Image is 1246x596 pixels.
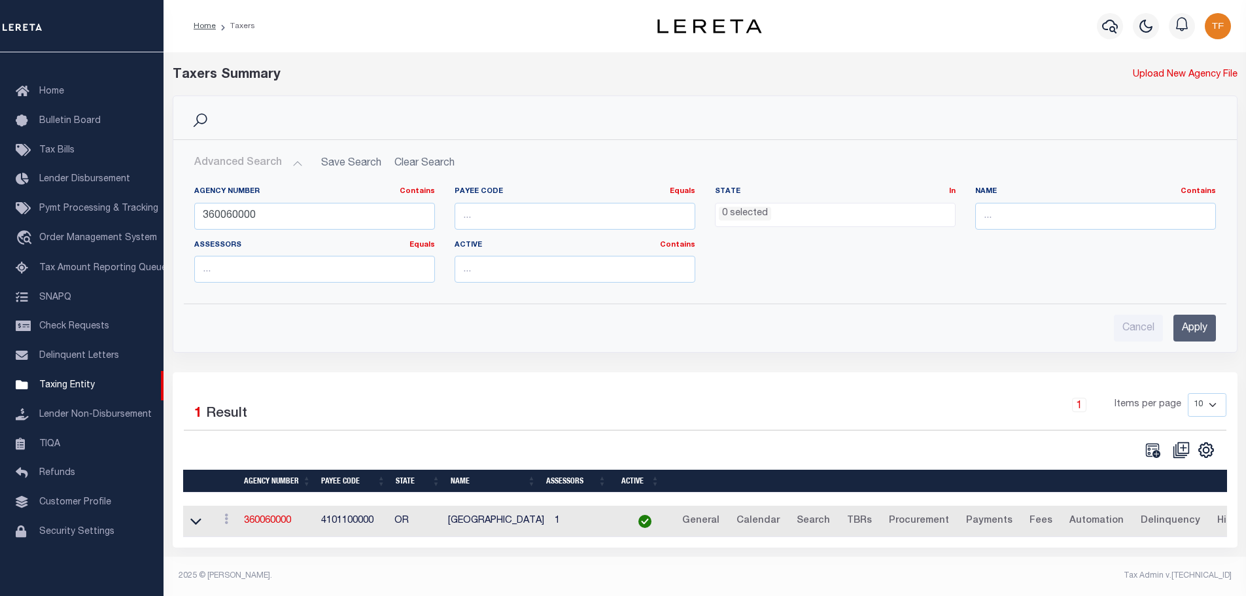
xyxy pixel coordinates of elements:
[194,203,435,230] input: ...
[455,256,695,283] input: ...
[455,203,695,230] input: ...
[194,256,435,283] input: ...
[39,381,95,390] span: Taxing Entity
[949,188,956,195] a: In
[791,511,836,532] a: Search
[194,150,303,176] button: Advanced Search
[16,230,37,247] i: travel_explore
[389,506,443,538] td: OR
[169,570,705,582] div: 2025 © [PERSON_NAME].
[390,470,445,493] th: State: activate to sort column ascending
[1064,511,1130,532] a: Automation
[39,175,130,184] span: Lender Disbursement
[39,468,75,478] span: Refunds
[39,292,71,302] span: SNAPQ
[455,240,695,251] label: Active
[409,241,435,249] a: Equals
[39,146,75,155] span: Tax Bills
[173,65,967,85] div: Taxers Summary
[660,241,695,249] a: Contains
[39,498,111,507] span: Customer Profile
[1114,315,1163,342] input: Cancel
[960,511,1018,532] a: Payments
[1173,315,1216,342] input: Apply
[715,570,1232,582] div: Tax Admin v.[TECHNICAL_ID]
[455,186,695,198] label: Payee Code
[1133,68,1237,82] a: Upload New Agency File
[1205,13,1231,39] img: svg+xml;base64,PHN2ZyB4bWxucz0iaHR0cDovL3d3dy53My5vcmcvMjAwMC9zdmciIHBvaW50ZXItZXZlbnRzPSJub25lIi...
[316,506,389,538] td: 4101100000
[39,234,157,243] span: Order Management System
[39,264,167,273] span: Tax Amount Reporting Queue
[39,410,152,419] span: Lender Non-Disbursement
[39,527,114,536] span: Security Settings
[975,203,1216,230] input: ...
[670,188,695,195] a: Equals
[316,470,390,493] th: Payee Code: activate to sort column ascending
[39,87,64,96] span: Home
[194,240,435,251] label: Assessors
[194,186,435,198] label: Agency Number
[1024,511,1058,532] a: Fees
[194,22,216,30] a: Home
[612,470,665,493] th: Active: activate to sort column ascending
[975,186,1216,198] label: Name
[1181,188,1216,195] a: Contains
[443,506,549,538] td: [GEOGRAPHIC_DATA]
[39,439,60,448] span: TIQA
[400,188,435,195] a: Contains
[638,515,651,528] img: check-icon-green.svg
[239,470,316,493] th: Agency Number: activate to sort column ascending
[841,511,878,532] a: TBRs
[206,404,247,425] label: Result
[39,116,101,126] span: Bulletin Board
[731,511,786,532] a: Calendar
[194,407,202,421] span: 1
[1135,511,1206,532] a: Delinquency
[1072,398,1086,412] a: 1
[715,186,956,198] label: State
[39,322,109,331] span: Check Requests
[39,204,158,213] span: Pymt Processing & Tracking
[676,511,725,532] a: General
[541,470,612,493] th: Assessors: activate to sort column ascending
[39,351,119,360] span: Delinquent Letters
[657,19,762,33] img: logo-dark.svg
[883,511,955,532] a: Procurement
[244,516,291,525] a: 360060000
[216,20,255,32] li: Taxers
[1115,398,1181,412] span: Items per page
[719,207,771,221] li: 0 selected
[445,470,541,493] th: Name: activate to sort column ascending
[549,506,619,538] td: 1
